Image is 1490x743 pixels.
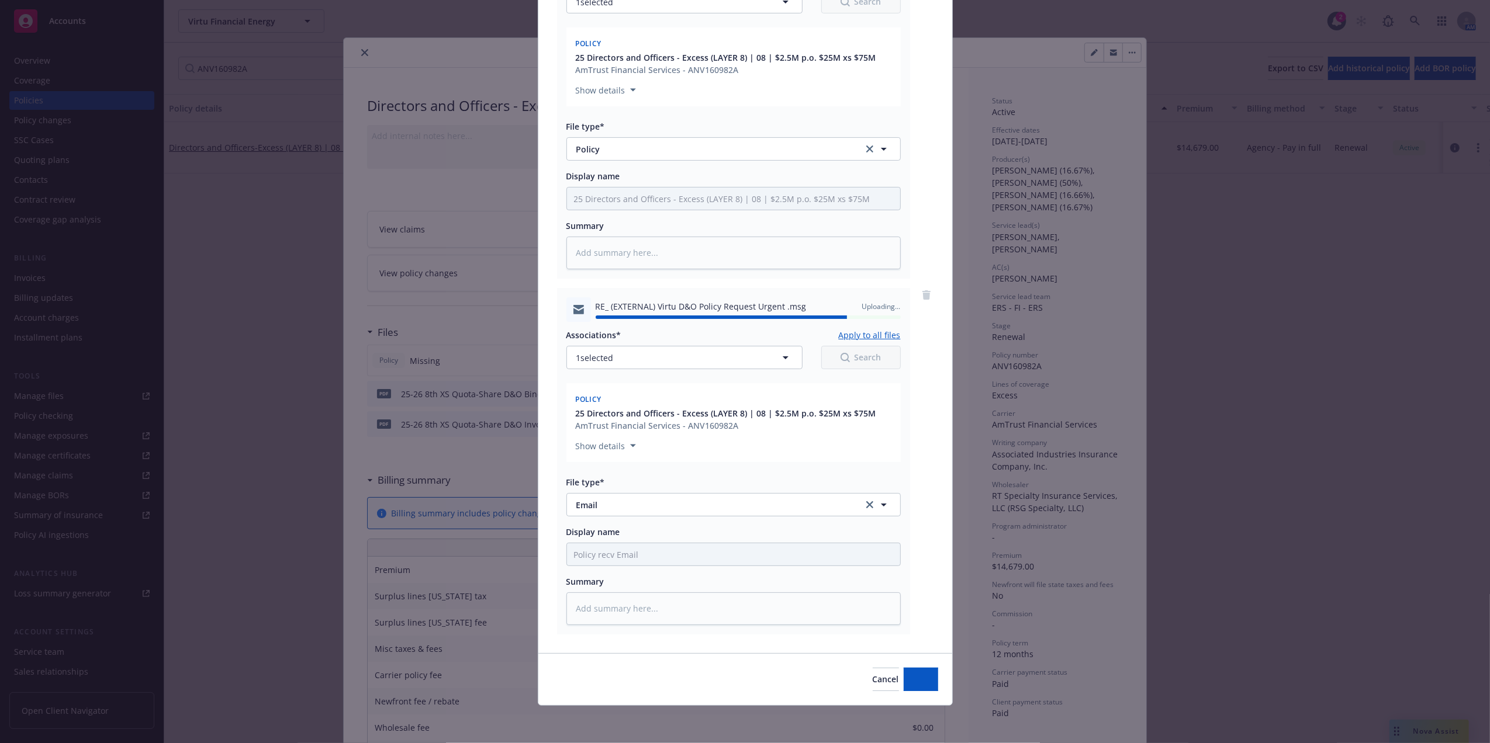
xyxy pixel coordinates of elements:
[576,407,876,419] button: 25 Directors and Officers - Excess (LAYER 8) | 08 | $2.5M p.o. $25M xs $75M
[576,419,876,432] div: AmTrust Financial Services - ANV160982A
[571,439,641,453] button: Show details
[576,352,614,364] span: 1 selected
[576,394,601,404] span: Policy
[566,346,803,369] button: 1selected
